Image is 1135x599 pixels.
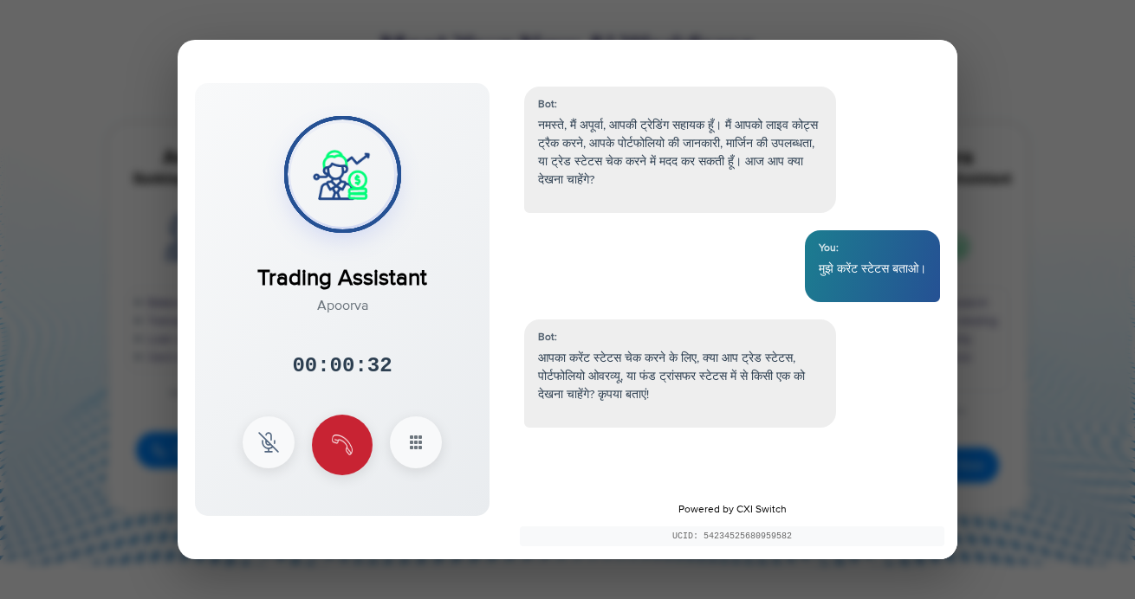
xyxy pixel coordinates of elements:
[819,260,926,278] p: मुझे करेंट स्टेटस बताओ।
[520,502,944,518] div: Powered by CXI Switch
[257,295,427,316] div: Apoorva
[538,97,822,113] div: Bot:
[258,432,279,453] img: mute Icon
[257,244,427,295] div: Trading Assistant
[538,116,822,189] p: नमस्ते, मैं अपूर्वा, आपकी ट्रेडिंग सहायक हूँ। मैं आपको लाइव कोट्स ट्रैक करने, आपके पोर्टफोलियो की...
[520,526,944,546] div: UCID: 54234525680959582
[332,435,353,455] img: end Icon
[819,241,926,256] div: You:
[292,351,392,382] div: 00:00:32
[538,330,822,345] div: Bot:
[538,349,822,403] p: आपका करेंट स्टेटस चेक करने के लिए, क्या आप ट्रेड स्टेटस, पोर्टफोलियो ओवरव्यू, या फंड ट्रांसफर स्ट...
